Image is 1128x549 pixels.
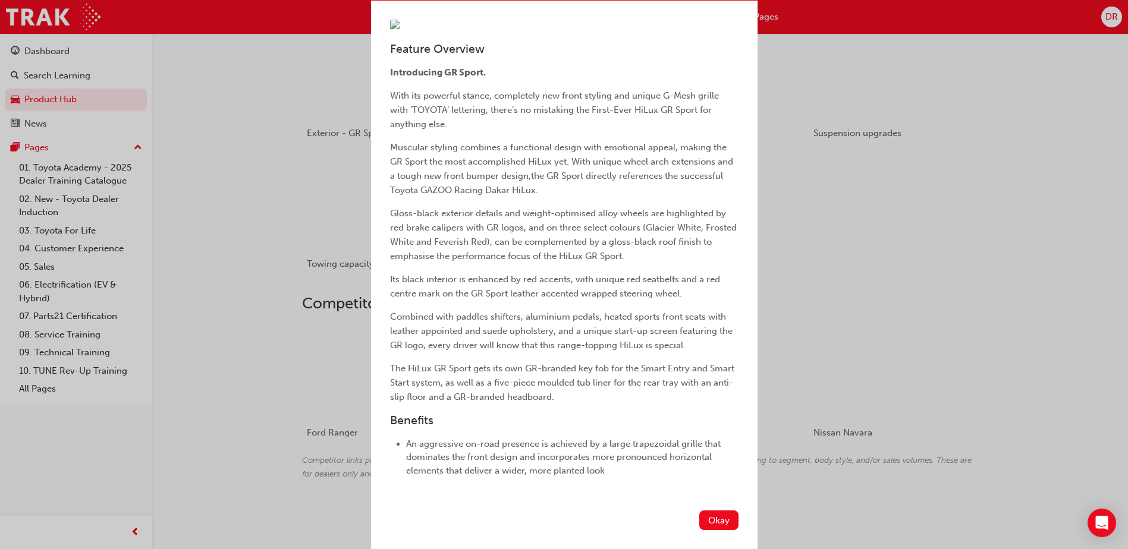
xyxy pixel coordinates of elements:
span: Its black interior is enhanced by red accents, with unique red seatbelts and a red centre mark on... [390,274,722,299]
img: 471832c1-f4b4-46e7-8f6b-d0279eb75735.jpg [390,20,400,29]
button: Okay [699,510,739,530]
div: Open Intercom Messenger [1088,509,1116,537]
span: Muscular styling combines a functional design with emotional appeal, making the GR Sport the most... [390,142,736,195]
span: With its powerful stance, completely new front styling and unique G-Mesh grille with ‘TOYOTA’ let... [390,90,721,130]
span: Gloss-black exterior details and weight-optimised alloy wheels are highlighted by red brake calip... [390,208,739,261]
span: The HiLux GR Sport gets its own GR-branded key fob for the Smart Entry and Smart Start system, as... [390,363,737,402]
span: Combined with paddles shifters, aluminium pedals, heated sports front seats with leather appointe... [390,311,735,351]
h3: Feature Overview [390,42,739,56]
span: Introducing GR Sport. [390,67,486,78]
li: An aggressive on-road presence is achieved by a large trapezoidal grille that dominates the front... [406,437,739,478]
h3: Benefits [390,414,739,427]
